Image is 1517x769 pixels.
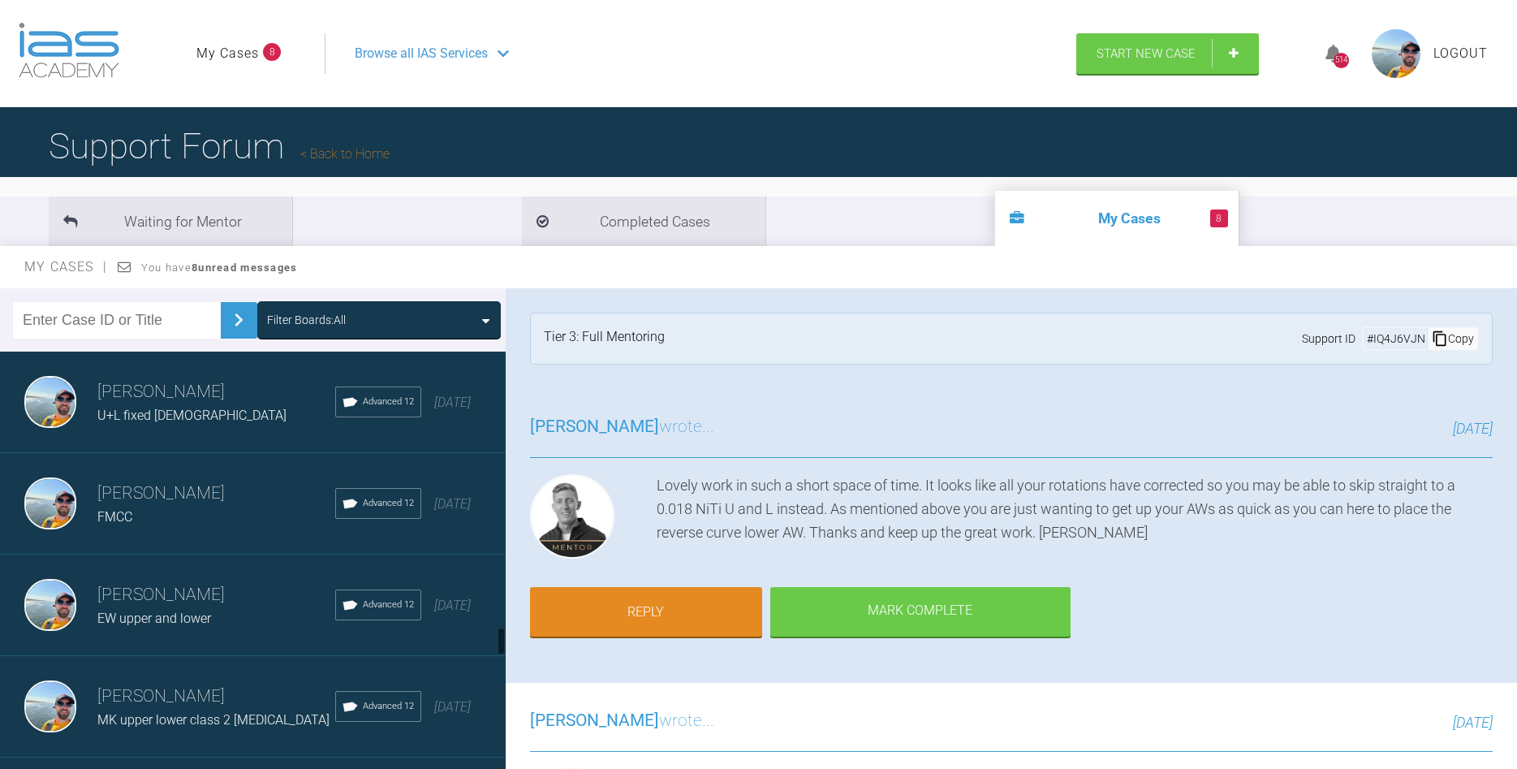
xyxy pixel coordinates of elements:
[434,699,471,715] span: [DATE]
[1364,330,1429,348] div: # IQ4J6VJN
[434,395,471,410] span: [DATE]
[49,197,292,246] li: Waiting for Mentor
[192,261,297,274] strong: 8 unread messages
[97,712,330,728] span: MK upper lower class 2 [MEDICAL_DATA]
[24,680,76,732] img: Owen Walls
[544,326,665,351] div: Tier 3: Full Mentoring
[263,43,281,61] span: 8
[1453,420,1493,437] span: [DATE]
[24,579,76,631] img: Owen Walls
[1334,53,1349,68] div: 514
[530,474,614,559] img: Josh Rowley
[530,707,714,735] h3: wrote...
[24,376,76,428] img: Owen Walls
[1210,210,1228,227] span: 8
[97,378,335,406] h3: [PERSON_NAME]
[141,261,298,274] span: You have
[995,191,1239,246] li: My Cases
[1429,328,1477,349] div: Copy
[530,711,659,730] span: [PERSON_NAME]
[97,581,335,609] h3: [PERSON_NAME]
[97,611,211,626] span: EW upper and lower
[267,311,346,329] div: Filter Boards: All
[24,477,76,529] img: Owen Walls
[97,509,132,525] span: FMCC
[300,146,390,162] a: Back to Home
[530,413,714,441] h3: wrote...
[770,587,1071,637] div: Mark Complete
[363,598,414,612] span: Advanced 12
[1453,714,1493,731] span: [DATE]
[226,307,252,333] img: chevronRight.28bd32b0.svg
[13,302,221,339] input: Enter Case ID or Title
[1302,330,1355,348] span: Support ID
[97,480,335,508] h3: [PERSON_NAME]
[355,43,488,64] span: Browse all IAS Services
[363,496,414,511] span: Advanced 12
[97,683,335,711] h3: [PERSON_NAME]
[1372,29,1420,78] img: profile.png
[434,496,471,512] span: [DATE]
[363,395,414,409] span: Advanced 12
[434,598,471,613] span: [DATE]
[522,197,765,246] li: Completed Cases
[24,259,108,274] span: My Cases
[363,699,414,714] span: Advanced 12
[1433,43,1488,64] a: Logout
[196,43,259,64] a: My Cases
[530,417,659,436] span: [PERSON_NAME]
[19,23,119,78] img: logo-light.3e3ef733.png
[97,408,287,423] span: U+L fixed [DEMOGRAPHIC_DATA]
[1076,33,1259,74] a: Start New Case
[1097,46,1196,61] span: Start New Case
[657,474,1493,565] div: Lovely work in such a short space of time. It looks like all your rotations have corrected so you...
[49,118,390,175] h1: Support Forum
[530,587,762,637] a: Reply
